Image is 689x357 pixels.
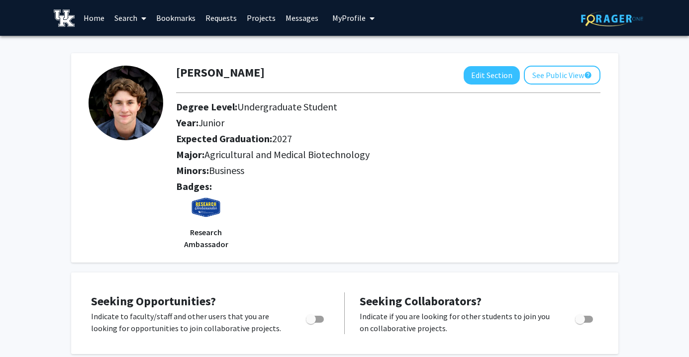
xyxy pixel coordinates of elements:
h1: [PERSON_NAME] [176,66,265,80]
span: Junior [198,116,224,129]
iframe: Chat [7,312,42,350]
h2: Major: [176,149,600,161]
p: Research Ambassador [176,226,236,250]
span: Seeking Opportunities? [91,293,216,309]
span: Agricultural and Medical Biotechnology [204,148,370,161]
a: Requests [200,0,242,35]
h2: Degree Level: [176,101,531,113]
a: Projects [242,0,281,35]
a: Bookmarks [151,0,200,35]
button: Edit Section [464,66,520,85]
div: Toggle [302,310,329,325]
img: research_ambassador.png [191,196,221,226]
mat-icon: help [584,69,592,81]
img: University of Kentucky Logo [54,9,75,27]
a: Home [79,0,109,35]
span: 2027 [272,132,292,145]
span: Undergraduate Student [237,100,337,113]
button: See Public View [524,66,600,85]
h2: Year: [176,117,531,129]
h2: Minors: [176,165,600,177]
a: Search [109,0,151,35]
h2: Badges: [176,180,600,192]
span: My Profile [332,13,366,23]
span: Seeking Collaborators? [360,293,482,309]
p: Indicate if you are looking for other students to join you on collaborative projects. [360,310,556,334]
div: Toggle [571,310,598,325]
span: Business [209,164,244,177]
img: ForagerOne Logo [581,11,643,26]
h2: Expected Graduation: [176,133,531,145]
img: Profile Picture [89,66,163,140]
p: Indicate to faculty/staff and other users that you are looking for opportunities to join collabor... [91,310,287,334]
a: Messages [281,0,323,35]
